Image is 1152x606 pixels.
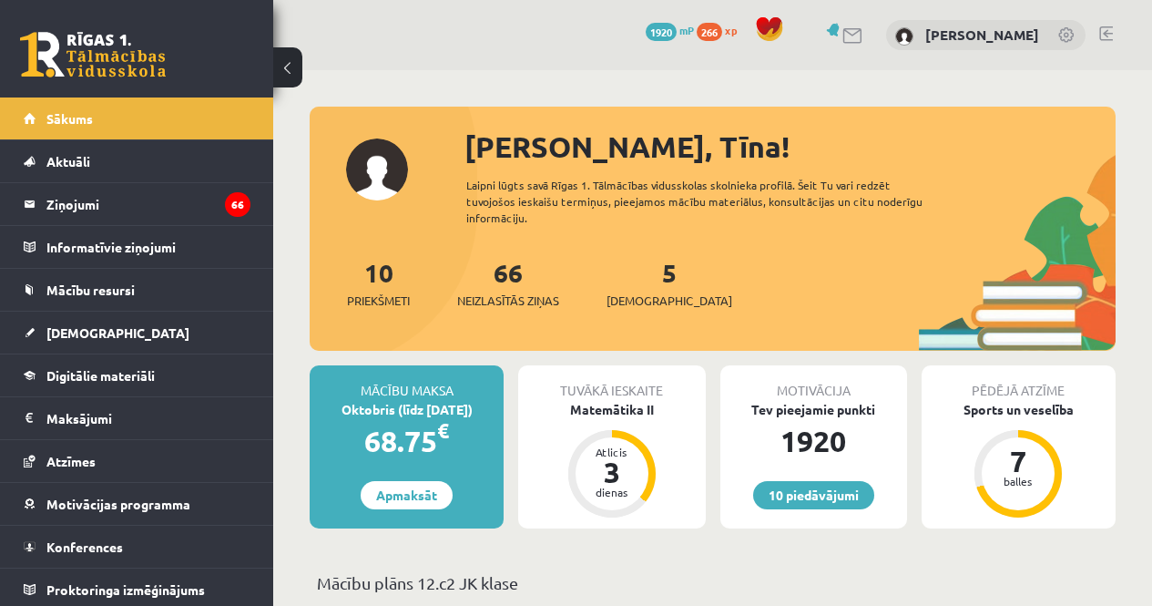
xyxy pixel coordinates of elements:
[46,153,90,169] span: Aktuāli
[46,496,190,512] span: Motivācijas programma
[46,282,135,298] span: Mācību resursi
[46,367,155,384] span: Digitālie materiāli
[46,539,123,555] span: Konferences
[518,400,705,419] div: Matemātika II
[585,447,639,457] div: Atlicis
[24,483,250,525] a: Motivācijas programma
[922,400,1116,520] a: Sports un veselība 7 balles
[24,440,250,482] a: Atzīmes
[585,457,639,487] div: 3
[457,292,559,310] span: Neizlasītās ziņas
[646,23,694,37] a: 1920 mP
[518,365,705,400] div: Tuvākā ieskaite
[679,23,694,37] span: mP
[646,23,677,41] span: 1920
[310,400,504,419] div: Oktobris (līdz [DATE])
[922,400,1116,419] div: Sports un veselība
[991,447,1045,476] div: 7
[518,400,705,520] a: Matemātika II Atlicis 3 dienas
[585,487,639,498] div: dienas
[720,400,907,419] div: Tev pieejamie punkti
[464,125,1116,169] div: [PERSON_NAME], Tīna!
[925,26,1039,44] a: [PERSON_NAME]
[437,417,449,444] span: €
[24,526,250,568] a: Konferences
[720,365,907,400] div: Motivācija
[347,292,410,310] span: Priekšmeti
[46,110,93,127] span: Sākums
[310,365,504,400] div: Mācību maksa
[347,256,410,310] a: 10Priekšmeti
[457,256,559,310] a: 66Neizlasītās ziņas
[24,354,250,396] a: Digitālie materiāli
[24,226,250,268] a: Informatīvie ziņojumi
[466,177,950,226] div: Laipni lūgts savā Rīgas 1. Tālmācības vidusskolas skolnieka profilā. Šeit Tu vari redzēt tuvojošo...
[24,312,250,354] a: [DEMOGRAPHIC_DATA]
[24,397,250,439] a: Maksājumi
[24,269,250,311] a: Mācību resursi
[922,365,1116,400] div: Pēdējā atzīme
[991,476,1045,487] div: balles
[24,183,250,225] a: Ziņojumi66
[607,256,732,310] a: 5[DEMOGRAPHIC_DATA]
[697,23,746,37] a: 266 xp
[310,419,504,463] div: 68.75
[46,581,205,598] span: Proktoringa izmēģinājums
[720,419,907,463] div: 1920
[725,23,737,37] span: xp
[225,192,250,217] i: 66
[46,183,250,225] legend: Ziņojumi
[46,453,96,469] span: Atzīmes
[697,23,722,41] span: 266
[24,98,250,139] a: Sākums
[361,481,453,509] a: Apmaksāt
[24,140,250,182] a: Aktuāli
[895,27,913,46] img: Tīna Tauriņa
[46,324,189,341] span: [DEMOGRAPHIC_DATA]
[46,397,250,439] legend: Maksājumi
[46,226,250,268] legend: Informatīvie ziņojumi
[753,481,874,509] a: 10 piedāvājumi
[607,292,732,310] span: [DEMOGRAPHIC_DATA]
[317,570,1108,595] p: Mācību plāns 12.c2 JK klase
[20,32,166,77] a: Rīgas 1. Tālmācības vidusskola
